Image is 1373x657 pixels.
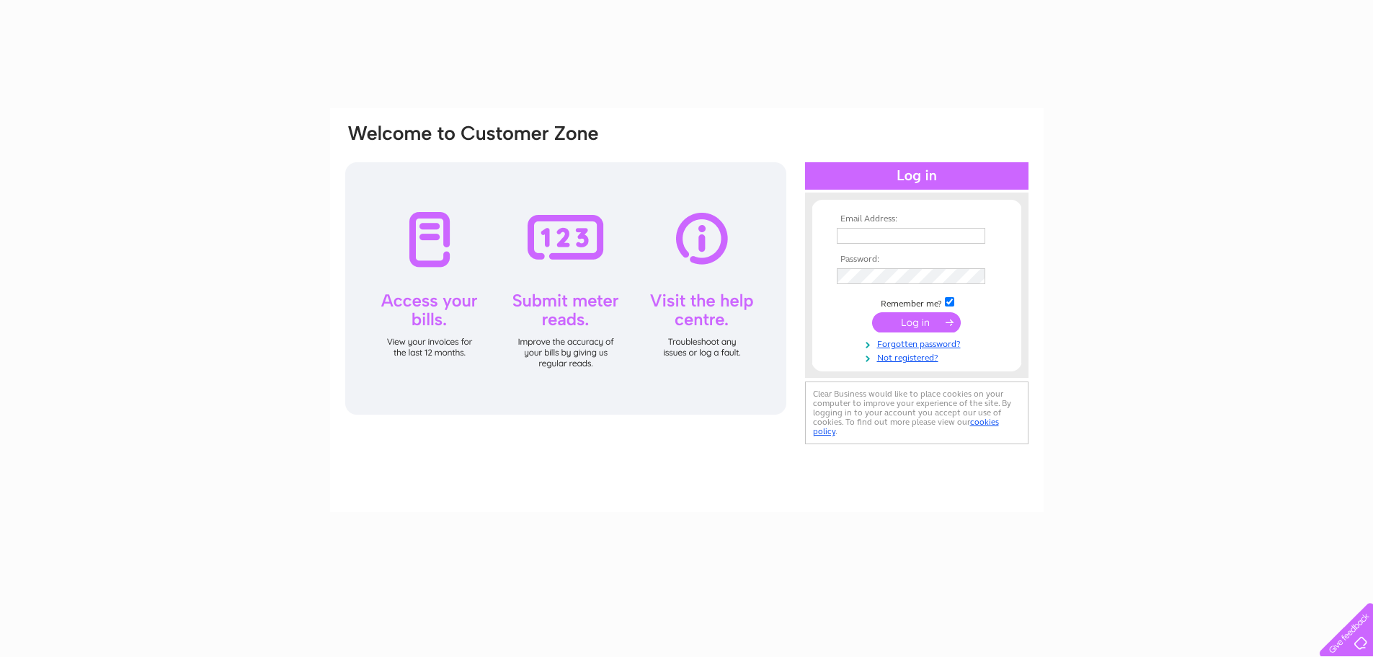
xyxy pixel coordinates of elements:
input: Submit [872,312,961,332]
th: Email Address: [833,214,1000,224]
div: Clear Business would like to place cookies on your computer to improve your experience of the sit... [805,382,1028,444]
td: Remember me? [833,295,1000,309]
a: Not registered? [837,350,1000,363]
th: Password: [833,255,1000,265]
a: cookies policy [813,417,999,436]
a: Forgotten password? [837,336,1000,350]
